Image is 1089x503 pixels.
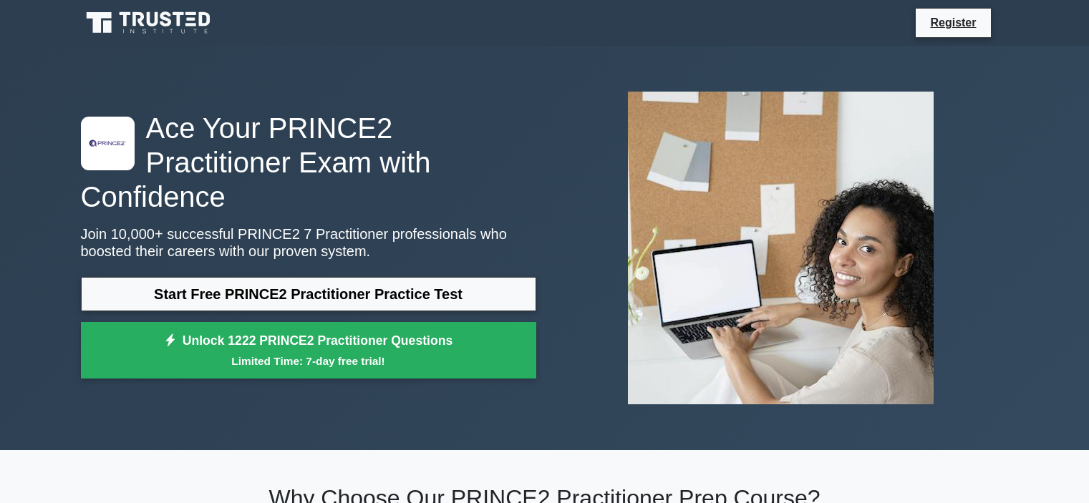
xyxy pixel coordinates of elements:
[81,322,536,379] a: Unlock 1222 PRINCE2 Practitioner QuestionsLimited Time: 7-day free trial!
[81,225,536,260] p: Join 10,000+ successful PRINCE2 7 Practitioner professionals who boosted their careers with our p...
[921,14,984,31] a: Register
[81,277,536,311] a: Start Free PRINCE2 Practitioner Practice Test
[99,353,518,369] small: Limited Time: 7-day free trial!
[81,111,536,214] h1: Ace Your PRINCE2 Practitioner Exam with Confidence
